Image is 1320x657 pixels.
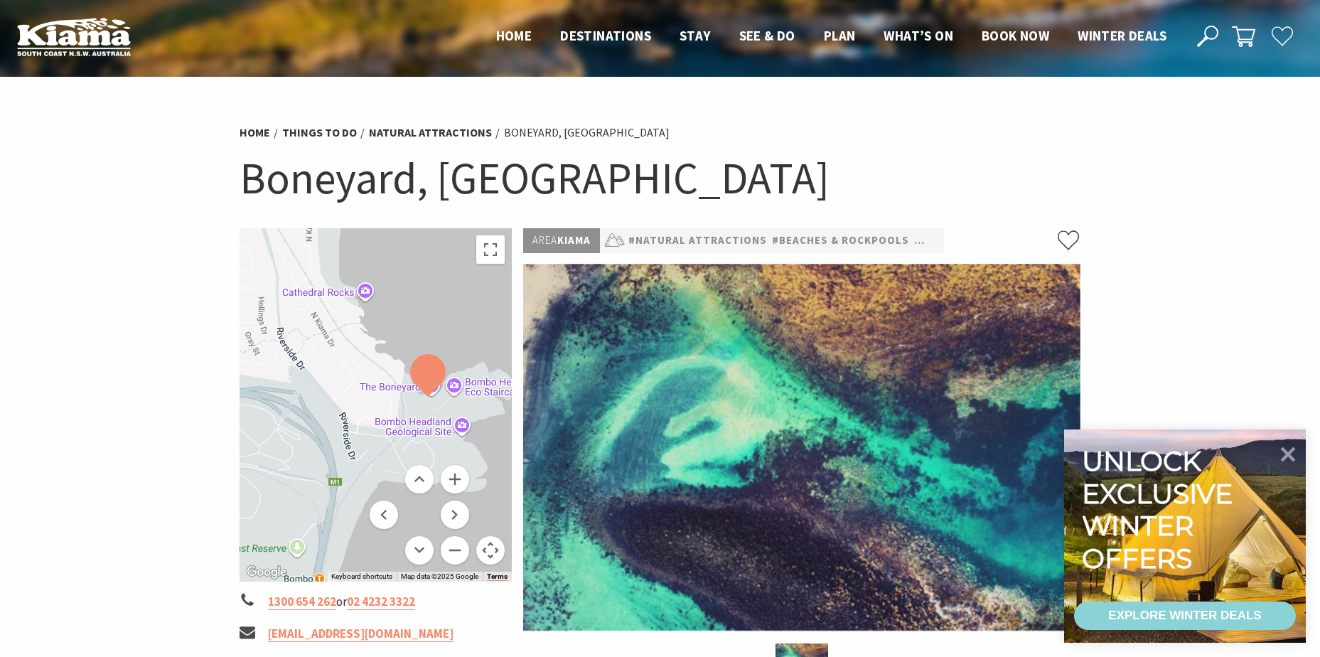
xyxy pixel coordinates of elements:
img: Kiama Logo [17,17,131,56]
button: Move up [405,465,434,493]
a: EXPLORE WINTER DEALS [1074,602,1296,630]
a: Things To Do [282,125,357,140]
a: Open this area in Google Maps (opens a new window) [243,563,290,582]
h1: Boneyard, [GEOGRAPHIC_DATA] [240,149,1081,207]
div: Unlock exclusive winter offers [1082,445,1239,575]
span: Stay [680,27,711,44]
button: Map camera controls [476,536,505,565]
a: [EMAIL_ADDRESS][DOMAIN_NAME] [268,626,454,642]
a: 02 4232 3322 [347,594,415,610]
a: 1300 654 262 [268,594,336,610]
span: Book now [982,27,1049,44]
a: #Beaches & Rockpools [772,232,909,250]
button: Zoom in [441,465,469,493]
p: Kiama [523,228,600,253]
li: or [240,592,513,611]
button: Zoom out [441,536,469,565]
img: Boneyard Kiama [523,264,1080,631]
div: EXPLORE WINTER DEALS [1108,602,1261,630]
span: Plan [824,27,856,44]
button: Move left [370,501,398,529]
span: Winter Deals [1078,27,1166,44]
a: #Natural Attractions [628,232,767,250]
button: Move right [441,501,469,529]
a: Home [240,125,270,140]
img: Google [243,563,290,582]
a: Terms (opens in new tab) [487,572,508,581]
a: Natural Attractions [369,125,492,140]
span: Home [496,27,532,44]
li: Boneyard, [GEOGRAPHIC_DATA] [504,124,670,142]
span: Map data ©2025 Google [401,572,478,580]
button: Move down [405,536,434,565]
span: Destinations [560,27,651,44]
button: Toggle fullscreen view [476,235,505,264]
nav: Main Menu [482,25,1181,48]
span: What’s On [884,27,953,44]
button: Keyboard shortcuts [331,572,392,582]
span: See & Do [739,27,795,44]
span: Area [532,233,557,247]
